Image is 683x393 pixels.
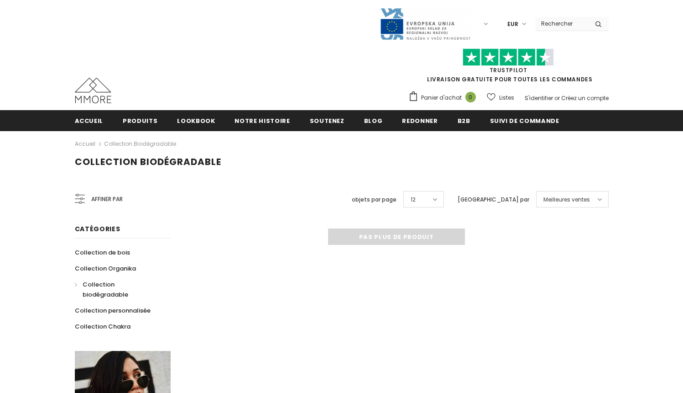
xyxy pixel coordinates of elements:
[364,110,383,131] a: Blog
[75,276,161,303] a: Collection biodégradable
[75,78,111,103] img: Cas MMORE
[83,280,128,299] span: Collection biodégradable
[458,110,470,131] a: B2B
[104,140,176,148] a: Collection biodégradable
[561,94,609,102] a: Créez un compte
[235,117,290,125] span: Notre histoire
[543,195,590,204] span: Meilleures ventes
[75,138,95,149] a: Accueil
[490,110,559,131] a: Suivi de commande
[402,117,438,125] span: Redonner
[465,92,476,102] span: 0
[421,93,462,102] span: Panier d'achat
[235,110,290,131] a: Notre histoire
[490,66,527,74] a: TrustPilot
[402,110,438,131] a: Redonner
[75,244,130,260] a: Collection de bois
[411,195,416,204] span: 12
[364,117,383,125] span: Blog
[75,319,130,335] a: Collection Chakra
[123,110,157,131] a: Produits
[75,117,104,125] span: Accueil
[499,93,514,102] span: Listes
[507,20,518,29] span: EUR
[525,94,553,102] a: S'identifier
[177,117,215,125] span: Lookbook
[352,195,396,204] label: objets par page
[75,224,120,234] span: Catégories
[310,117,344,125] span: soutenez
[123,117,157,125] span: Produits
[463,48,554,66] img: Faites confiance aux étoiles pilotes
[177,110,215,131] a: Lookbook
[380,7,471,41] img: Javni Razpis
[554,94,560,102] span: or
[487,90,514,106] a: Listes
[458,117,470,125] span: B2B
[310,110,344,131] a: soutenez
[408,91,480,105] a: Panier d'achat 0
[75,110,104,131] a: Accueil
[91,194,123,204] span: Affiner par
[75,248,130,257] span: Collection de bois
[75,155,221,168] span: Collection biodégradable
[458,195,529,204] label: [GEOGRAPHIC_DATA] par
[75,260,136,276] a: Collection Organika
[75,322,130,331] span: Collection Chakra
[408,53,609,83] span: LIVRAISON GRATUITE POUR TOUTES LES COMMANDES
[75,303,151,319] a: Collection personnalisée
[75,306,151,315] span: Collection personnalisée
[380,20,471,27] a: Javni Razpis
[75,264,136,273] span: Collection Organika
[490,117,559,125] span: Suivi de commande
[536,17,588,30] input: Search Site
